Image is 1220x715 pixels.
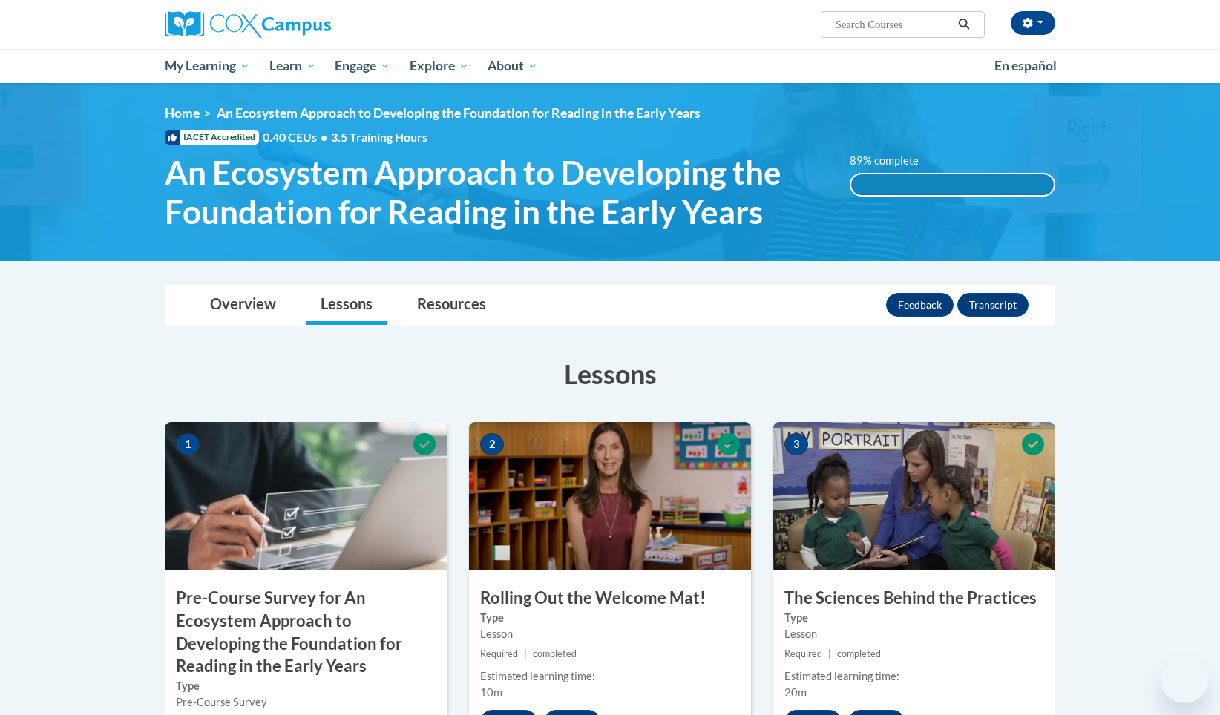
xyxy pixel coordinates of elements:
[994,58,1057,73] span: En español
[953,16,975,33] button: Search
[784,648,822,659] span: Required
[321,130,327,144] span: •
[325,49,400,83] a: Engage
[165,422,447,570] img: Course Image
[165,355,1055,392] h3: Lessons
[784,686,807,699] span: 20m
[480,626,740,642] div: Lesson
[985,50,1066,82] a: En español
[784,626,1044,642] div: Lesson
[957,293,1029,317] button: Transcript
[165,587,447,678] h3: Pre-Course Survey for An Ecosystem Approach to Developing the Foundation for Reading in the Early...
[165,57,250,75] span: My Learning
[142,49,1078,83] div: Main menu
[469,587,751,610] h3: Rolling Out the Welcome Mat!
[479,49,548,83] a: About
[195,286,291,325] a: Overview
[480,433,504,455] span: 2
[886,293,954,317] button: Feedback
[176,678,436,694] label: Type
[176,433,200,455] span: 1
[828,648,831,659] span: |
[480,610,740,626] label: Type
[837,648,881,659] span: completed
[784,433,808,455] span: 3
[480,668,740,685] div: Estimated learning time:
[260,49,326,83] a: Learn
[850,153,935,169] label: 89% complete
[217,105,701,121] span: An Ecosystem Approach to Developing the Foundation for Reading in the Early Years
[176,694,436,711] div: Pre-Course Survey
[269,57,316,75] span: Learn
[469,422,751,570] img: Course Image
[480,648,518,659] span: Required
[165,11,447,38] a: Cox Campus
[331,130,427,144] span: 3.5 Training Hours
[335,57,390,75] span: Engage
[263,129,331,145] span: 0.40 CEUs
[773,422,1055,570] img: Course Image
[480,686,502,699] span: 10m
[834,16,953,33] input: Search Courses
[306,286,387,325] a: Lessons
[784,610,1044,626] label: Type
[402,286,501,325] a: Resources
[784,668,1044,685] div: Estimated learning time:
[165,11,331,38] img: Cox Campus
[533,648,577,659] span: completed
[851,174,1055,195] div: 100%
[488,57,538,75] span: About
[165,105,200,121] a: Home
[165,153,827,231] span: An Ecosystem Approach to Developing the Foundation for Reading in the Early Years
[1011,11,1055,35] button: Account Settings
[155,49,260,83] a: My Learning
[410,57,469,75] span: Explore
[1161,656,1208,703] iframe: Button to launch messaging window
[400,49,479,83] a: Explore
[773,587,1055,610] h3: The Sciences Behind the Practices
[524,648,527,659] span: |
[165,130,259,145] span: IACET Accredited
